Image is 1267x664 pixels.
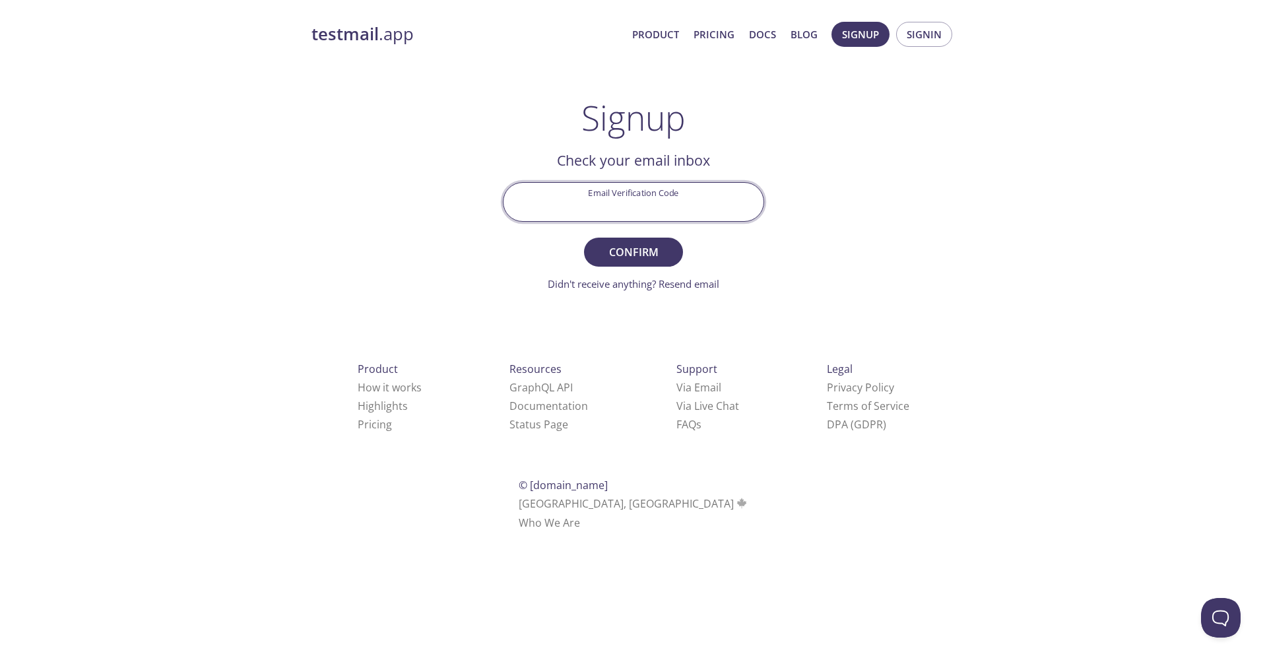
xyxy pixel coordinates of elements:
a: Via Live Chat [676,399,739,413]
a: Pricing [358,417,392,432]
span: Confirm [599,243,668,261]
span: [GEOGRAPHIC_DATA], [GEOGRAPHIC_DATA] [519,496,749,511]
strong: testmail [311,22,379,46]
a: How it works [358,380,422,395]
a: GraphQL API [509,380,573,395]
a: Privacy Policy [827,380,894,395]
button: Signin [896,22,952,47]
a: Blog [791,26,818,43]
a: Via Email [676,380,721,395]
a: FAQ [676,417,701,432]
a: Docs [749,26,776,43]
button: Confirm [584,238,683,267]
span: Support [676,362,717,376]
a: Who We Are [519,515,580,530]
span: © [DOMAIN_NAME] [519,478,608,492]
span: Product [358,362,398,376]
span: Signup [842,26,879,43]
iframe: Help Scout Beacon - Open [1201,598,1241,638]
span: Legal [827,362,853,376]
a: Highlights [358,399,408,413]
button: Signup [831,22,890,47]
span: s [696,417,701,432]
h2: Check your email inbox [503,149,764,172]
span: Signin [907,26,942,43]
a: Status Page [509,417,568,432]
a: Didn't receive anything? Resend email [548,277,719,290]
a: testmail.app [311,23,622,46]
span: Resources [509,362,562,376]
a: DPA (GDPR) [827,417,886,432]
a: Terms of Service [827,399,909,413]
a: Product [632,26,679,43]
h1: Signup [581,98,686,137]
a: Pricing [694,26,734,43]
a: Documentation [509,399,588,413]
